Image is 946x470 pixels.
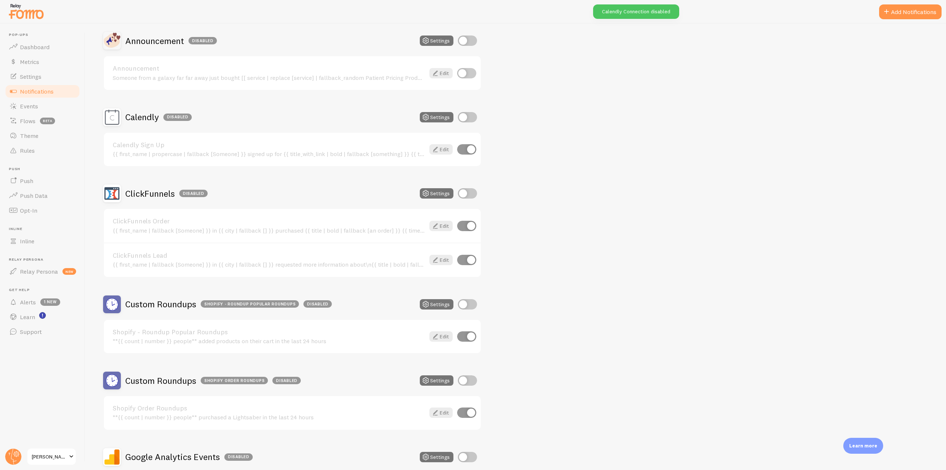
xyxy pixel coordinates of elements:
img: Custom Roundups [103,295,121,313]
img: Custom Roundups [103,372,121,389]
img: ClickFunnels [103,185,121,202]
span: Flows [20,117,35,125]
h2: Custom Roundups [125,375,301,386]
span: Theme [20,132,38,139]
a: Announcement [113,65,425,72]
h2: Announcement [125,35,217,47]
div: Disabled [163,114,192,121]
div: {{ first_name | fallback [Someone] }} in {{ city | fallback [] }} requested more information abou... [113,261,425,268]
div: {{ first_name | propercase | fallback [Someone] }} signed up for {{ title_with_link | bold | fall... [113,151,425,157]
span: Support [20,328,42,335]
button: Settings [420,112,453,122]
a: Alerts 1 new [4,295,81,310]
button: Settings [420,299,453,310]
h2: ClickFunnels [125,188,208,199]
div: **{{ count | number }} people** added products on their cart in the last 24 hours [113,338,425,344]
a: Rules [4,143,81,158]
span: Inline [9,227,81,231]
span: beta [40,118,55,124]
div: Shopify - Roundup Popular roundups [201,300,299,308]
span: Inline [20,237,34,245]
span: Metrics [20,58,39,65]
span: Notifications [20,88,54,95]
button: Settings [420,188,453,199]
span: Push Data [20,192,48,199]
a: Opt-In [4,203,81,218]
a: Calendly Sign Up [113,142,425,148]
a: Dashboard [4,40,81,54]
button: Settings [420,375,453,386]
span: new [62,268,76,275]
div: Learn more [843,438,883,454]
a: Edit [429,331,453,342]
a: Inline [4,234,81,248]
a: [PERSON_NAME]-test-store [27,448,76,466]
a: ClickFunnels Lead [113,252,425,259]
a: Metrics [4,54,81,69]
a: Settings [4,69,81,84]
a: Shopify - Roundup Popular Roundups [113,329,425,335]
span: Relay Persona [20,268,58,275]
div: Someone from a galaxy far far away just bought [[ service | replace [service] | fallback_random P... [113,74,425,81]
a: ClickFunnels Order [113,218,425,224]
div: Disabled [188,37,217,44]
img: Calendly [103,108,121,126]
svg: <p>Watch New Feature Tutorials!</p> [39,312,46,319]
span: Push [9,167,81,172]
button: Settings [420,452,453,462]
span: Dashboard [20,43,50,51]
span: Learn [20,313,35,321]
img: fomo-relay-logo-orange.svg [8,2,45,21]
a: Edit [429,68,453,78]
div: Disabled [303,300,332,308]
div: Disabled [272,377,301,384]
a: Push [4,173,81,188]
div: Shopify Order roundups [201,377,268,384]
img: Announcement [103,32,121,50]
div: Disabled [179,190,208,197]
span: [PERSON_NAME]-test-store [32,452,67,461]
span: Settings [20,73,41,80]
a: Edit [429,221,453,231]
span: Alerts [20,298,36,306]
p: Learn more [849,442,877,449]
a: Events [4,99,81,114]
span: Relay Persona [9,257,81,262]
a: Flows beta [4,114,81,128]
a: Theme [4,128,81,143]
span: Pop-ups [9,33,81,37]
span: Get Help [9,288,81,293]
button: Settings [420,35,453,46]
h2: Google Analytics Events [125,451,253,463]
a: Learn [4,310,81,324]
a: Edit [429,144,453,155]
span: Events [20,102,38,110]
a: Edit [429,408,453,418]
a: Notifications [4,84,81,99]
a: Relay Persona new [4,264,81,279]
a: Push Data [4,188,81,203]
div: {{ first_name | fallback [Someone] }} in {{ city | fallback [] }} purchased {{ title | bold | fal... [113,227,425,234]
h2: Calendly [125,111,192,123]
div: **{{ count | number }} people** purchased a Lightsaber in the last 24 hours [113,414,425,420]
a: Edit [429,255,453,265]
div: Disabled [224,453,253,461]
span: Opt-In [20,207,37,214]
span: Rules [20,147,35,154]
span: Push [20,177,33,185]
a: Support [4,324,81,339]
img: Google Analytics Events [103,448,121,466]
div: Calendly Connection disabled [593,4,679,19]
span: 1 new [40,298,60,306]
h2: Custom Roundups [125,298,332,310]
a: Shopify Order Roundups [113,405,425,412]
